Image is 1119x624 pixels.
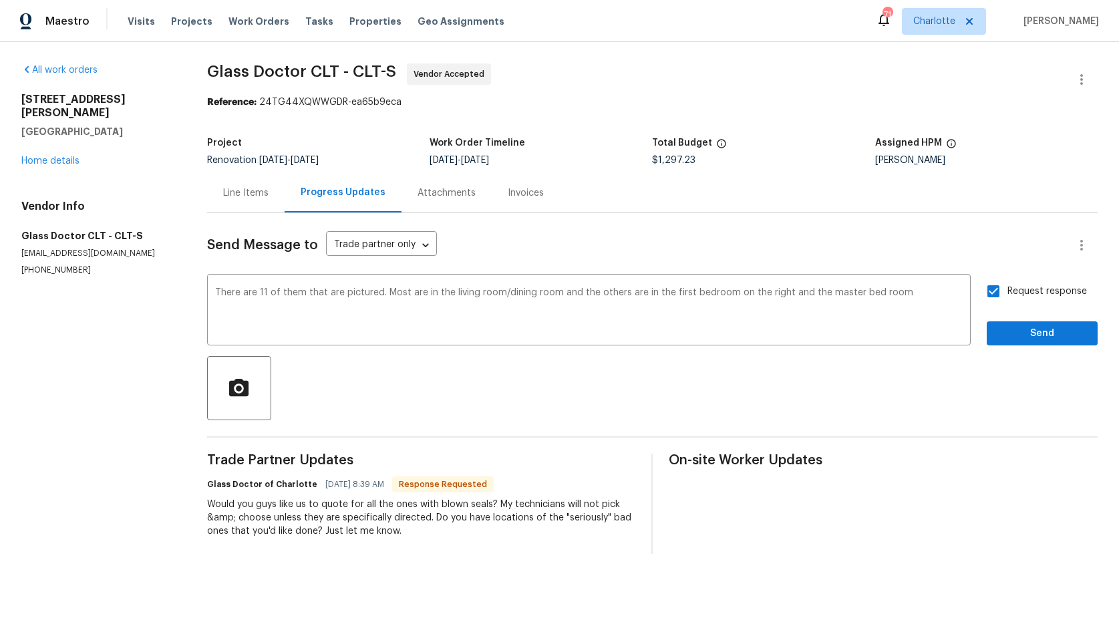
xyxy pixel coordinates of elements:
[716,138,727,156] span: The total cost of line items that have been proposed by Opendoor. This sum includes line items th...
[430,156,489,165] span: -
[913,15,955,28] span: Charlotte
[1007,285,1087,299] span: Request response
[171,15,212,28] span: Projects
[207,156,319,165] span: Renovation
[652,156,695,165] span: $1,297.23
[21,93,175,120] h2: [STREET_ADDRESS][PERSON_NAME]
[215,288,963,335] textarea: There are 11 of them that are pictured. Most are in the living room/dining room and the others ar...
[430,156,458,165] span: [DATE]
[207,98,257,107] b: Reference:
[207,239,318,252] span: Send Message to
[21,125,175,138] h5: [GEOGRAPHIC_DATA]
[652,138,712,148] h5: Total Budget
[393,478,492,491] span: Response Requested
[207,478,317,491] h6: Glass Doctor of Charlotte
[128,15,155,28] span: Visits
[875,138,942,148] h5: Assigned HPM
[207,63,396,80] span: Glass Doctor CLT - CLT-S
[21,248,175,259] p: [EMAIL_ADDRESS][DOMAIN_NAME]
[418,15,504,28] span: Geo Assignments
[21,65,98,75] a: All work orders
[418,186,476,200] div: Attachments
[669,454,1098,467] span: On-site Worker Updates
[461,156,489,165] span: [DATE]
[508,186,544,200] div: Invoices
[946,138,957,156] span: The hpm assigned to this work order.
[997,325,1087,342] span: Send
[349,15,402,28] span: Properties
[207,138,242,148] h5: Project
[223,186,269,200] div: Line Items
[430,138,525,148] h5: Work Order Timeline
[259,156,287,165] span: [DATE]
[207,454,636,467] span: Trade Partner Updates
[875,156,1098,165] div: [PERSON_NAME]
[1018,15,1099,28] span: [PERSON_NAME]
[21,229,175,243] h5: Glass Doctor CLT - CLT-S
[259,156,319,165] span: -
[21,200,175,213] h4: Vendor Info
[987,321,1098,346] button: Send
[21,265,175,276] p: [PHONE_NUMBER]
[414,67,490,81] span: Vendor Accepted
[228,15,289,28] span: Work Orders
[45,15,90,28] span: Maestro
[207,96,1098,109] div: 24TG44XQWWGDR-ea65b9eca
[305,17,333,26] span: Tasks
[21,156,79,166] a: Home details
[326,235,437,257] div: Trade partner only
[291,156,319,165] span: [DATE]
[325,478,384,491] span: [DATE] 8:39 AM
[207,498,636,538] div: Would you guys like us to quote for all the ones with blown seals? My technicians will not pick &...
[301,186,385,199] div: Progress Updates
[883,8,892,21] div: 71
